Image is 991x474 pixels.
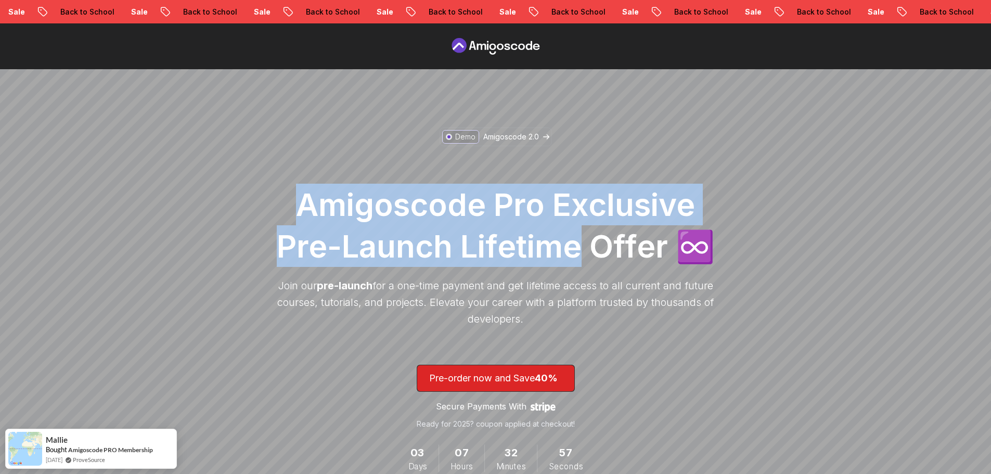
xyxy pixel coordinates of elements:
[408,460,427,472] span: Days
[272,277,719,327] p: Join our for a one-time payment and get lifetime access to all current and future courses, tutori...
[417,365,575,429] a: lifetime-access
[614,7,647,17] p: Sale
[8,432,42,466] img: provesource social proof notification image
[420,7,491,17] p: Back to School
[911,7,982,17] p: Back to School
[246,7,279,17] p: Sale
[68,446,153,454] a: Amigoscode PRO Membership
[440,127,552,146] a: DemoAmigoscode 2.0
[298,7,368,17] p: Back to School
[417,419,575,429] p: Ready for 2025? coupon applied at checkout!
[451,460,473,472] span: Hours
[491,7,524,17] p: Sale
[543,7,614,17] p: Back to School
[789,7,859,17] p: Back to School
[559,445,572,461] span: 57 Seconds
[46,435,68,444] span: Mallie
[859,7,893,17] p: Sale
[123,7,156,17] p: Sale
[46,455,62,464] span: [DATE]
[535,373,558,383] span: 40%
[666,7,737,17] p: Back to School
[46,445,67,454] span: Bought
[483,132,539,142] p: Amigoscode 2.0
[410,445,425,461] span: 3 Days
[73,455,105,464] a: ProveSource
[455,445,468,461] span: 7 Hours
[317,279,372,292] span: pre-launch
[549,460,583,472] span: Seconds
[737,7,770,17] p: Sale
[505,445,518,461] span: 32 Minutes
[449,38,543,55] a: Pre Order page
[52,7,123,17] p: Back to School
[429,371,562,386] p: Pre-order now and Save
[272,184,719,267] h1: Amigoscode Pro Exclusive Pre-Launch Lifetime Offer ♾️
[368,7,402,17] p: Sale
[496,460,525,472] span: Minutes
[455,132,475,142] p: Demo
[436,400,526,413] p: Secure Payments With
[175,7,246,17] p: Back to School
